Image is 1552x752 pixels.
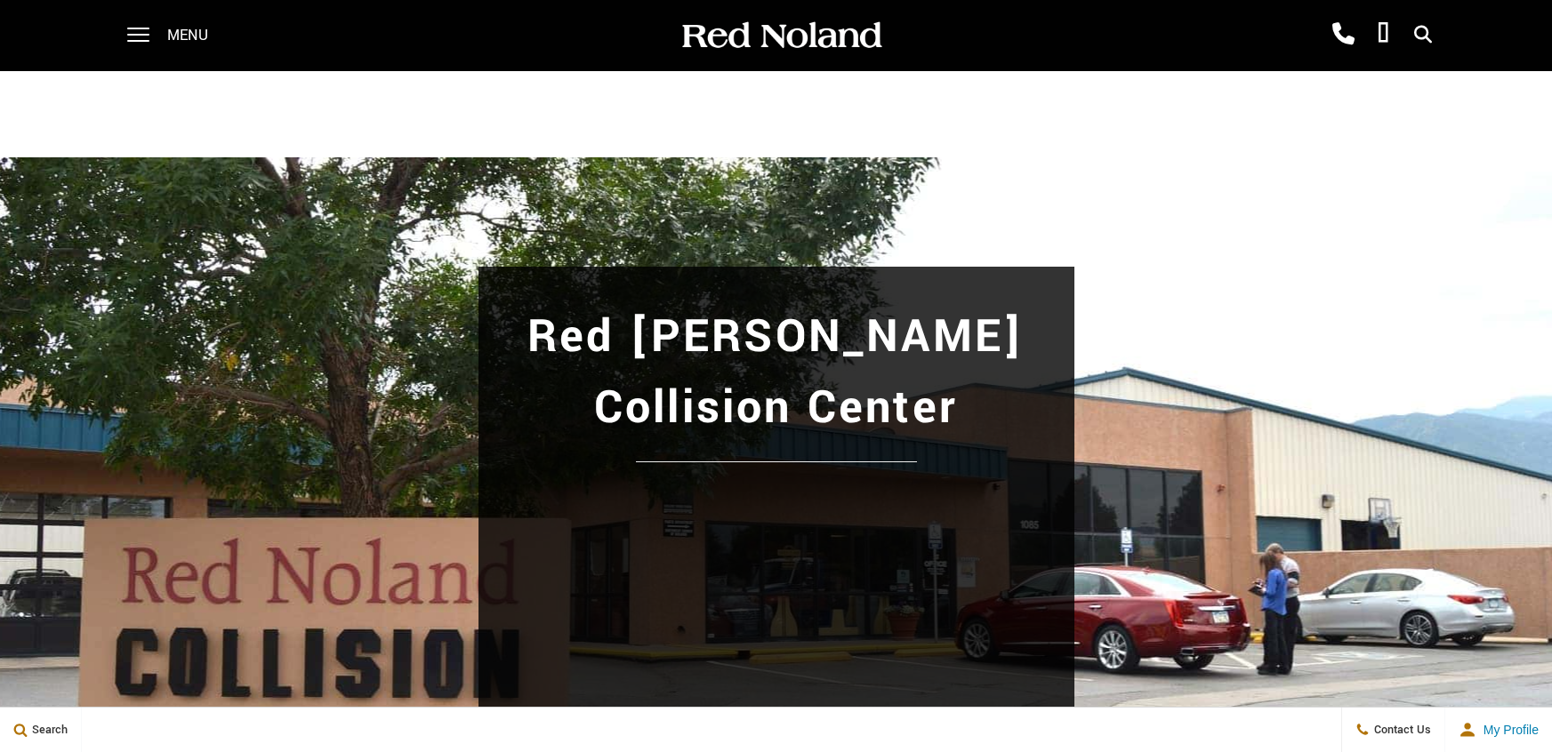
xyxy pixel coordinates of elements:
[28,722,68,738] span: Search
[1476,723,1539,737] span: My Profile
[679,20,883,52] img: Red Noland Auto Group
[1370,722,1431,738] span: Contact Us
[495,301,1057,444] h1: Red [PERSON_NAME] Collision Center
[1445,708,1552,752] button: user-profile-menu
